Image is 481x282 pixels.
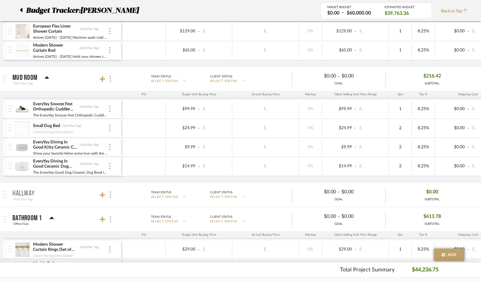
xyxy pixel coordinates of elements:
div: $0.00 [437,245,466,254]
span: - [197,106,201,112]
div: PO [122,91,166,98]
div: $65.00 [324,46,354,55]
img: 82b070aa-8b5d-42c0-a48f-d4bd8d4e9f0e_50x50.jpg [15,242,30,257]
div: (Add Plan Tag) [12,81,34,86]
div: ESTIMATED BUDGET [385,5,425,9]
div: Actual Buying Price [232,231,299,238]
div: Team Status [151,74,171,79]
div: $129.00 [324,27,354,36]
div: Client Selling Unit Price Range [322,91,389,98]
div: (Add Plan Tag) [79,105,99,109]
span: - [466,163,470,169]
div: (Add Plan Tag) [79,46,99,50]
div: Client Selling Unit Price Range [322,231,389,238]
div: (Add Plan Tag) [79,143,99,147]
div: EveryYay Dining In Good Ceramic Dog Bowl, 6 Cups [33,159,78,169]
span: - [354,144,357,150]
img: grip.svg [3,191,6,198]
img: 3dots-v.svg [109,246,110,252]
span: - [466,48,470,54]
div: $_ [357,46,387,55]
p: $44,236.75 [412,266,439,274]
span: - [466,106,470,112]
div: Team Status [151,214,171,220]
div: $_ [201,162,230,171]
div: $0.00 [437,124,466,133]
div: $_ [357,162,387,171]
div: PO [122,231,166,238]
div: Client Status [210,214,232,220]
div: $60,000.00 [345,10,373,17]
div: $14.99 [167,162,197,171]
div: $_ [249,27,282,36]
div: GOAL [292,222,385,226]
span: - [197,48,201,54]
img: 3ca5f32a-fca3-4f55-8537-8d0a29df4c9d_50x50.jpg [15,140,30,155]
div: The EveryYay Good Dog Ceramic Dog Bowl is a modern & sleek dog bowl that reminds the world who's ... [33,169,108,175]
div: 2 [391,124,410,133]
div: Client Status [210,190,232,195]
span: - [466,28,470,34]
button: Add [434,249,464,261]
div: $0.00 [437,46,466,55]
div: 8.25% [414,105,433,113]
div: 0% [301,27,320,36]
img: 3dots-v.svg [110,216,111,222]
div: Marble Bathroom Accessories [33,261,78,272]
img: vertical-grip.svg [8,246,12,252]
span: Add [448,252,457,257]
div: Actual Buying Price [232,91,299,98]
span: - [354,247,357,253]
div: SUBTOTAL [425,197,439,202]
img: 2df7af58-92c9-40ab-8a3d-678fbaf0909e_50x50.jpg [15,102,30,116]
div: GOAL [292,197,385,202]
img: 3dots-v.svg [109,47,110,53]
div: 8.25% [414,143,433,152]
span: - [197,247,201,253]
div: $29.00 [324,245,354,254]
div: 8.25% [414,162,433,171]
div: Arrives [DATE] - [DATE] Hold your shower curtain on this modern curtain rod. Made from durable, l... [33,54,108,60]
p: [PERSON_NAME] [80,5,142,16]
img: grip.svg [3,216,6,222]
span: - [354,163,357,169]
div: $0.00 [340,212,380,221]
div: 8.25% [414,46,433,55]
div: $_ [201,143,230,152]
span: - [197,163,201,169]
div: 2 [391,143,410,152]
div: 0% [301,46,320,55]
div: 0% [301,124,320,133]
span: - [197,144,201,150]
div: 8.25% [414,27,433,36]
div: Target Unit Buying Price [166,91,232,98]
div: Office/Gue [12,221,29,227]
div: $9.99 [324,143,354,152]
span: Budget Tracker: [26,5,80,16]
div: $_ [249,124,282,133]
span: - [197,125,201,131]
div: TARGET BUDGET [327,5,375,9]
div: $_ [357,143,387,152]
div: Modern Shower Curtain Rings (Set of 12) [33,242,78,253]
div: $0.00 [437,27,466,36]
div: $_ [201,27,230,36]
div: GOAL [292,81,385,86]
img: 1be8bc59-2a2b-48ab-8707-dd1c865b443e_50x50.jpg [15,261,30,276]
div: $24.99 [167,124,197,133]
div: $65.00 [167,46,197,55]
span: Back to Top [441,8,470,15]
div: 2 [391,162,410,171]
div: Markup [299,91,322,98]
p: Mud Room [12,74,37,81]
img: 3dots-v.svg [109,125,110,131]
span: SELECT STATUS [151,195,178,199]
div: $0.00 [297,71,338,81]
div: (Add Plan Tag) [62,124,82,128]
div: 8.25% [414,124,433,133]
img: vertical-grip.svg [8,124,12,131]
div: $99.99 [324,105,354,113]
div: $_ [249,162,282,171]
span: - [466,144,470,150]
div: Show your favorite feline some love with the EveryYay Dining In Good Kitty Ceramic Bowl made of l... [33,150,108,156]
